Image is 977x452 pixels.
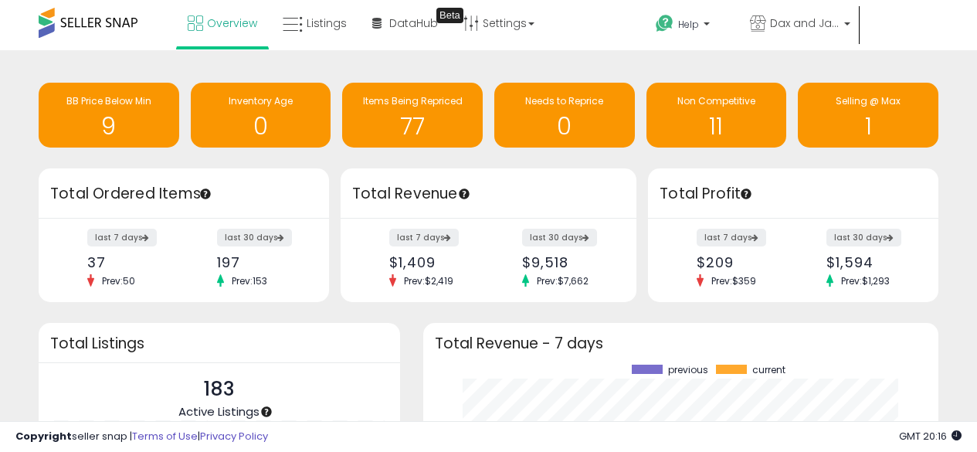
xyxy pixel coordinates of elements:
[350,114,475,139] h1: 77
[217,229,292,246] label: last 30 days
[198,187,212,201] div: Tooltip anchor
[899,429,962,444] span: 2025-09-12 20:16 GMT
[655,14,674,33] i: Get Help
[752,365,785,376] span: current
[436,8,463,23] div: Tooltip anchor
[668,365,708,376] span: previous
[529,274,596,287] span: Prev: $7,662
[826,229,901,246] label: last 30 days
[697,254,782,270] div: $209
[94,274,143,287] span: Prev: 50
[826,254,911,270] div: $1,594
[646,83,787,148] a: Non Competitive 11
[654,114,779,139] h1: 11
[704,274,764,287] span: Prev: $359
[15,430,268,444] div: seller snap | |
[643,2,736,50] a: Help
[87,229,157,246] label: last 7 days
[178,375,260,404] p: 183
[200,429,268,444] a: Privacy Policy
[217,254,302,270] div: 197
[396,274,461,287] span: Prev: $2,419
[307,15,347,31] span: Listings
[207,15,257,31] span: Overview
[697,229,766,246] label: last 7 days
[260,405,273,419] div: Tooltip anchor
[836,94,901,107] span: Selling @ Max
[46,114,171,139] h1: 9
[198,114,324,139] h1: 0
[352,183,625,205] h3: Total Revenue
[132,429,198,444] a: Terms of Use
[66,94,151,107] span: BB Price Below Min
[457,187,471,201] div: Tooltip anchor
[522,254,609,270] div: $9,518
[833,274,897,287] span: Prev: $1,293
[178,403,260,420] span: Active Listings
[435,338,927,349] h3: Total Revenue - 7 days
[739,187,753,201] div: Tooltip anchor
[522,229,597,246] label: last 30 days
[363,94,463,107] span: Items Being Repriced
[389,229,459,246] label: last 7 days
[389,15,438,31] span: DataHub
[191,83,331,148] a: Inventory Age 0
[224,274,275,287] span: Prev: 153
[39,83,179,148] a: BB Price Below Min 9
[502,114,627,139] h1: 0
[15,429,72,444] strong: Copyright
[342,83,483,148] a: Items Being Repriced 77
[229,94,293,107] span: Inventory Age
[677,94,755,107] span: Non Competitive
[494,83,635,148] a: Needs to Reprice 0
[660,183,927,205] h3: Total Profit
[770,15,840,31] span: Dax and Jade Co.
[50,183,317,205] h3: Total Ordered Items
[798,83,938,148] a: Selling @ Max 1
[389,254,477,270] div: $1,409
[87,254,172,270] div: 37
[50,338,388,349] h3: Total Listings
[525,94,603,107] span: Needs to Reprice
[678,18,699,31] span: Help
[806,114,931,139] h1: 1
